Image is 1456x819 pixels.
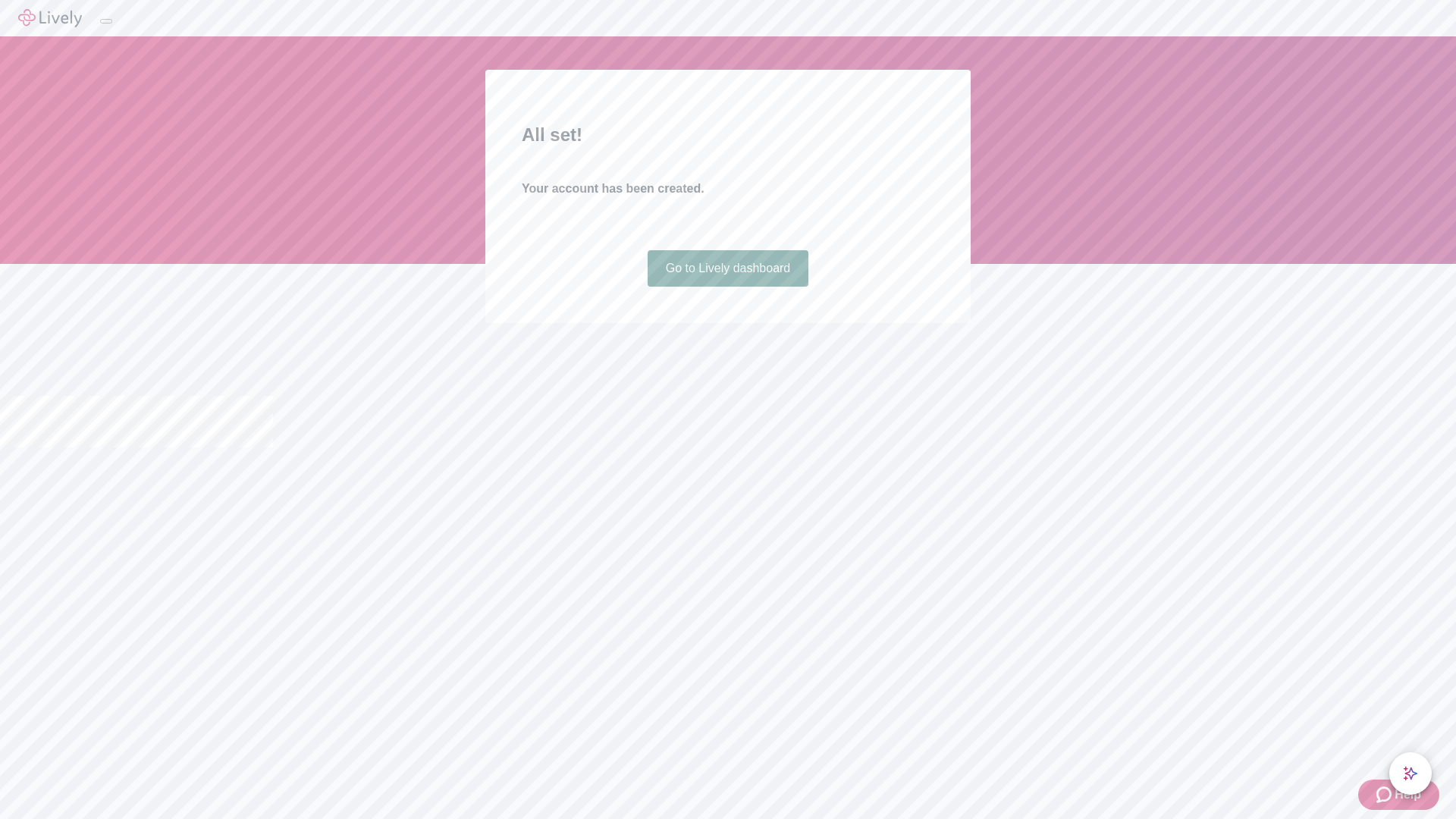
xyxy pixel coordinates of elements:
[1358,780,1439,810] button: Zendesk support iconHelp
[522,121,934,149] h2: All set!
[648,250,809,287] a: Go to Lively dashboard
[18,9,82,27] img: Lively
[522,180,934,198] h4: Your account has been created.
[1389,752,1432,795] button: chat
[1403,766,1418,781] svg: Lively AI Assistant
[1376,786,1395,804] svg: Zendesk support icon
[100,19,112,24] button: Log out
[1395,786,1421,804] span: Help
